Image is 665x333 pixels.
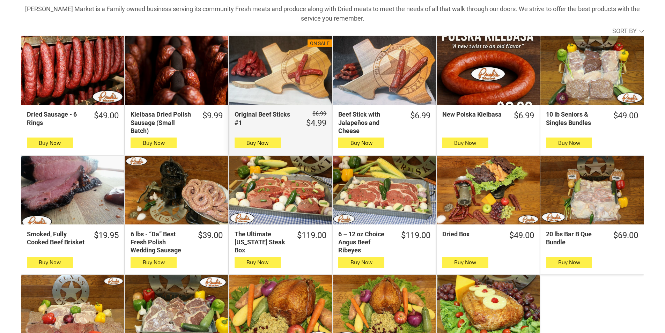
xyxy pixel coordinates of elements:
div: $4.99 [306,118,326,128]
div: $119.00 [401,230,430,241]
span: Buy Now [350,259,372,266]
button: Buy Now [131,257,177,268]
span: Buy Now [39,140,61,146]
div: $49.00 [94,110,119,121]
div: The Ultimate [US_STATE] Steak Box [235,230,288,254]
a: Beef Stick with Jalapeños and Cheese [333,36,436,105]
span: Buy Now [558,259,580,266]
span: Buy Now [454,140,476,146]
div: $6.99 [514,110,534,121]
a: $69.0020 lbs Bar B Que Bundle [540,230,643,246]
div: 6 lbs - “Da” Best Fresh Polish Wedding Sausage [131,230,189,254]
a: $119.00The Ultimate [US_STATE] Steak Box [229,230,332,254]
a: $6.99 $4.99Original Beef Sticks #1 [229,110,332,128]
s: $6.99 [312,110,326,117]
div: Dried Sausage - 6 Rings [27,110,85,127]
strong: [PERSON_NAME] Market is a Family owned business serving its community Fresh meats and produce alo... [25,5,640,22]
button: Buy Now [235,138,281,148]
span: Buy Now [246,259,268,266]
a: $9.99Kielbasa Dried Polish Sausage (Small Batch) [125,110,228,135]
button: Buy Now [338,257,384,268]
span: Buy Now [350,140,372,146]
a: $119.006 – 12 oz Choice Angus Beef Ribeyes [333,230,436,254]
div: Original Beef Sticks #1 [235,110,297,127]
a: $19.95Smoked, Fully Cooked Beef Brisket [21,230,124,246]
a: $39.006 lbs - “Da” Best Fresh Polish Wedding Sausage [125,230,228,254]
div: Kielbasa Dried Polish Sausage (Small Batch) [131,110,193,135]
div: Dried Box [442,230,500,238]
a: On SaleOriginal Beef Sticks #1 [229,36,332,105]
a: New Polska Kielbasa [437,36,540,105]
button: Buy Now [546,138,592,148]
button: Buy Now [235,257,281,268]
div: $39.00 [198,230,223,241]
button: Buy Now [546,257,592,268]
span: Buy Now [39,259,61,266]
span: Buy Now [143,259,165,266]
a: $49.00Dried Sausage - 6 Rings [21,110,124,127]
a: $6.99Beef Stick with Jalapeños and Cheese [333,110,436,135]
a: Dried Sausage - 6 Rings [21,36,124,105]
a: 20 lbs Bar B Que Bundle [540,156,643,224]
div: 10 lb Seniors & Singles Bundles [546,110,604,127]
button: Buy Now [27,138,73,148]
a: The Ultimate Texas Steak Box [229,156,332,224]
button: Buy Now [131,138,177,148]
div: $69.00 [613,230,638,241]
a: $6.99New Polska Kielbasa [437,110,540,121]
button: Buy Now [442,138,488,148]
a: 10 lb Seniors &amp; Singles Bundles [540,36,643,105]
a: 6 lbs - “Da” Best Fresh Polish Wedding Sausage [125,156,228,224]
div: Smoked, Fully Cooked Beef Brisket [27,230,85,246]
div: $119.00 [297,230,326,241]
a: Smoked, Fully Cooked Beef Brisket [21,156,124,224]
a: Kielbasa Dried Polish Sausage (Small Batch) [125,36,228,105]
div: $9.99 [202,110,223,121]
div: $19.95 [94,230,119,241]
div: $49.00 [613,110,638,121]
span: Buy Now [246,140,268,146]
a: Dried Box [437,156,540,224]
div: $49.00 [509,230,534,241]
div: New Polska Kielbasa [442,110,505,118]
button: Buy Now [442,257,488,268]
a: $49.0010 lb Seniors & Singles Bundles [540,110,643,127]
span: Buy Now [558,140,580,146]
span: Buy Now [454,259,476,266]
button: Buy Now [27,257,73,268]
a: 6 – 12 oz Choice Angus Beef Ribeyes [333,156,436,224]
div: 20 lbs Bar B Que Bundle [546,230,604,246]
div: On Sale [310,40,330,47]
div: $6.99 [410,110,430,121]
button: Buy Now [338,138,384,148]
a: $49.00Dried Box [437,230,540,241]
div: 6 – 12 oz Choice Angus Beef Ribeyes [338,230,392,254]
span: Buy Now [143,140,165,146]
div: Beef Stick with Jalapeños and Cheese [338,110,401,135]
